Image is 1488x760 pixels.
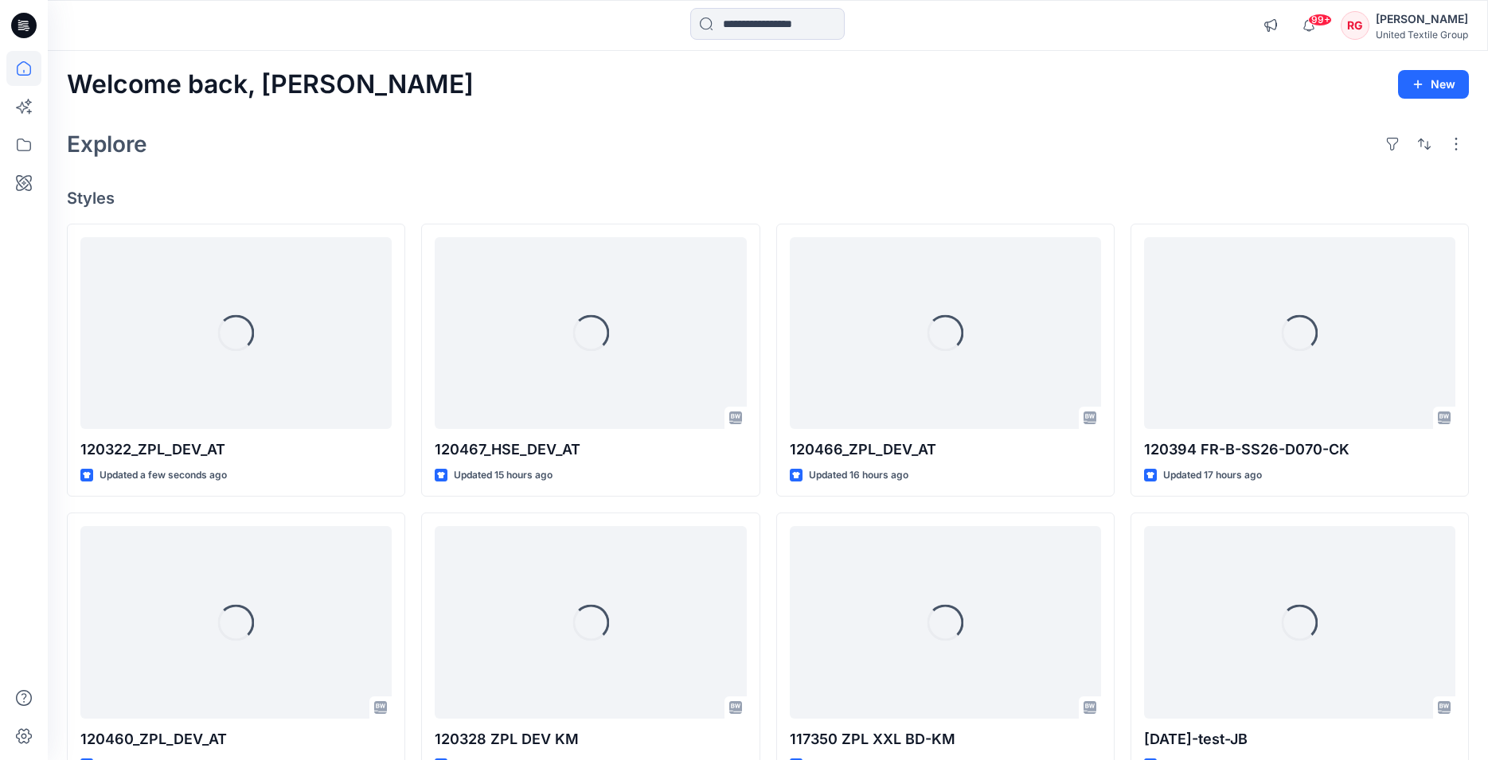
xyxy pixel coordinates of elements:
p: 117350 ZPL XXL BD-KM [790,728,1101,750]
h2: Explore [67,131,147,157]
p: [DATE]-test-JB [1144,728,1455,750]
p: Updated 15 hours ago [454,467,553,484]
button: New [1398,70,1469,99]
p: 120460_ZPL_DEV_AT [80,728,392,750]
div: [PERSON_NAME] [1376,10,1468,29]
h2: Welcome back, [PERSON_NAME] [67,70,474,99]
p: 120466_ZPL_DEV_AT [790,438,1101,461]
h4: Styles [67,189,1469,208]
p: 120394 FR-B-SS26-D070-CK [1144,438,1455,461]
div: United Textile Group [1376,29,1468,41]
span: 99+ [1308,14,1332,26]
p: Updated a few seconds ago [100,467,227,484]
p: Updated 16 hours ago [809,467,908,484]
p: Updated 17 hours ago [1163,467,1262,484]
p: 120328 ZPL DEV KM [435,728,746,750]
p: 120322_ZPL_DEV_AT [80,438,392,461]
div: RG [1341,11,1369,40]
p: 120467_HSE_DEV_AT [435,438,746,461]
